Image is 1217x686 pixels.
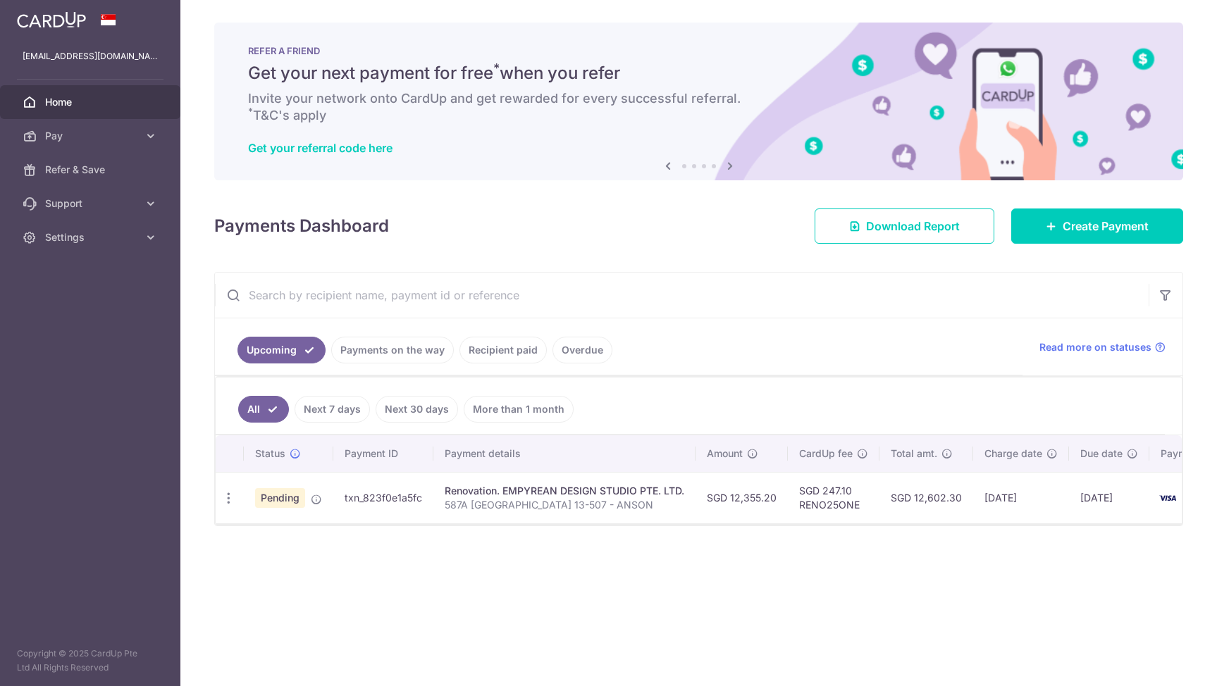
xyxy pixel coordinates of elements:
td: SGD 12,602.30 [879,472,973,523]
a: Recipient paid [459,337,547,363]
span: Support [45,197,138,211]
p: [EMAIL_ADDRESS][DOMAIN_NAME] [23,49,158,63]
p: 587A [GEOGRAPHIC_DATA] 13-507 - ANSON [445,498,684,512]
span: Refer & Save [45,163,138,177]
td: SGD 12,355.20 [696,472,788,523]
span: Read more on statuses [1039,340,1151,354]
a: More than 1 month [464,396,574,423]
span: CardUp fee [799,447,853,461]
td: txn_823f0e1a5fc [333,472,433,523]
iframe: Opens a widget where you can find more information [1126,644,1203,679]
a: Read more on statuses [1039,340,1166,354]
a: Upcoming [237,337,326,363]
p: REFER A FRIEND [248,45,1149,56]
a: Overdue [552,337,612,363]
td: [DATE] [1069,472,1149,523]
span: Pay [45,129,138,143]
div: Renovation. EMPYREAN DESIGN STUDIO PTE. LTD. [445,484,684,498]
a: Get your referral code here [248,141,393,155]
h5: Get your next payment for free when you refer [248,62,1149,85]
a: Create Payment [1011,208,1183,244]
span: Download Report [866,218,960,235]
h4: Payments Dashboard [214,213,389,239]
a: Payments on the way [331,337,454,363]
span: Home [45,95,138,109]
td: SGD 247.10 RENO25ONE [788,472,879,523]
td: [DATE] [973,472,1069,523]
h6: Invite your network onto CardUp and get rewarded for every successful referral. T&C's apply [248,90,1149,124]
th: Payment details [433,435,696,472]
a: All [238,396,289,423]
span: Status [255,447,285,461]
th: Payment ID [333,435,433,472]
span: Settings [45,230,138,244]
img: RAF banner [214,23,1183,180]
span: Create Payment [1063,218,1149,235]
span: Pending [255,488,305,508]
input: Search by recipient name, payment id or reference [215,273,1149,318]
span: Total amt. [891,447,937,461]
a: Download Report [815,208,994,244]
a: Next 30 days [376,396,458,423]
span: Amount [707,447,743,461]
img: Bank Card [1154,489,1182,506]
a: Next 7 days [295,396,370,423]
img: CardUp [17,11,86,28]
span: Charge date [984,447,1042,461]
span: Due date [1080,447,1123,461]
